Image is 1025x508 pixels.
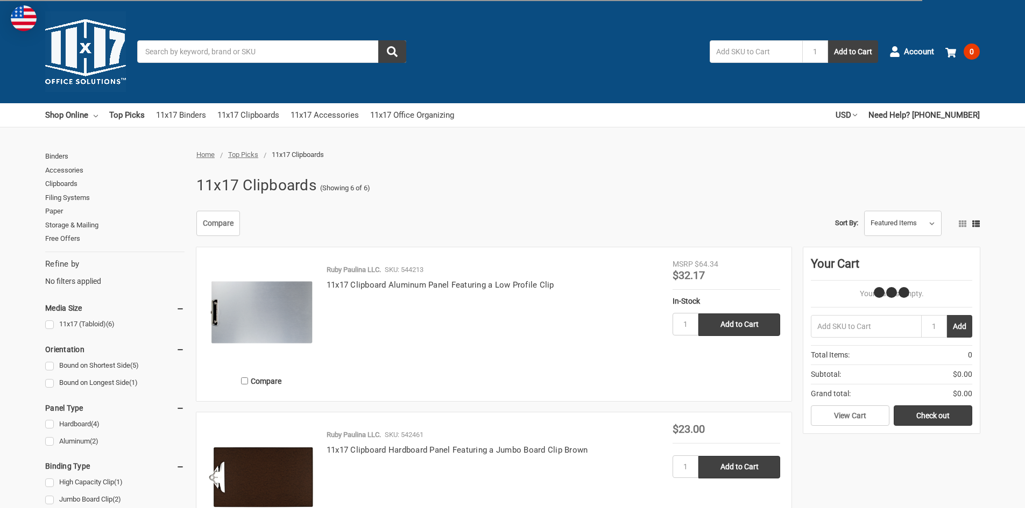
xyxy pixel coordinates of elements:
a: Bound on Longest Side [45,376,185,390]
span: (2) [112,495,121,503]
a: Filing Systems [45,191,185,205]
h1: 11x17 Clipboards [196,171,316,199]
div: MSRP [673,259,693,270]
a: Shop Online [45,103,98,127]
button: Add [947,315,972,338]
span: 11x17 Clipboards [272,151,324,159]
img: 11x17 Clipboard Aluminum Panel Featuring a Low Profile Clip [208,259,315,366]
p: Your Cart Is Empty. [811,288,972,299]
span: $32.17 [673,269,705,282]
span: 0 [964,44,980,60]
span: $0.00 [953,388,972,399]
a: Paper [45,204,185,218]
h5: Refine by [45,258,185,270]
p: Ruby Paulina LLC. [327,264,381,275]
span: 0 [968,349,972,361]
span: Grand total: [811,388,851,399]
button: Add to Cart [828,40,878,63]
a: Free Offers [45,232,185,246]
a: Binders [45,149,185,163]
span: (4) [91,420,100,428]
input: Add to Cart [698,313,780,336]
span: Subtotal: [811,369,841,380]
span: (1) [114,478,123,486]
a: Jumbo Board Clip [45,492,185,507]
a: 11x17 Binders [156,103,206,127]
a: 11x17 Office Organizing [370,103,454,127]
a: Top Picks [109,103,145,127]
label: Compare [208,372,315,390]
a: 11x17 Accessories [291,103,359,127]
iframe: Google Customer Reviews [936,479,1025,508]
img: duty and tax information for United States [11,5,37,31]
a: Compare [196,211,240,237]
a: 11x17 (Tabloid) [45,317,185,332]
a: Storage & Mailing [45,218,185,232]
h5: Panel Type [45,402,185,414]
img: 11x17.com [45,11,126,92]
div: In-Stock [673,296,780,307]
a: 0 [945,38,980,66]
a: Check out [894,405,972,426]
a: Top Picks [228,151,258,159]
a: 11x17 Clipboards [217,103,279,127]
input: Compare [241,377,248,384]
h5: Orientation [45,343,185,356]
div: Your Cart [811,255,972,281]
a: Account [889,38,934,66]
a: Bound on Shortest Side [45,359,185,373]
a: Aluminum [45,434,185,449]
span: $23.00 [673,423,705,435]
span: $64.34 [695,260,718,268]
a: View Cart [811,405,889,426]
h5: Media Size [45,302,185,314]
input: Add SKU to Cart [811,315,921,338]
input: Search by keyword, brand or SKU [137,40,406,63]
div: No filters applied [45,258,185,287]
p: SKU: 544213 [385,264,423,275]
input: Add to Cart [698,456,780,478]
a: Hardboard [45,417,185,432]
p: Ruby Paulina LLC. [327,430,381,440]
a: Need Help? [PHONE_NUMBER] [868,103,980,127]
a: 11x17 Clipboard Hardboard Panel Featuring a Jumbo Board Clip Brown [327,445,588,455]
h5: Binding Type [45,460,185,473]
a: Clipboards [45,177,185,191]
a: High Capacity Clip [45,475,185,490]
span: $0.00 [953,369,972,380]
span: (6) [106,320,115,328]
input: Add SKU to Cart [710,40,802,63]
a: 11x17 Clipboard Aluminum Panel Featuring a Low Profile Clip [327,280,554,290]
p: SKU: 542461 [385,430,423,440]
label: Sort By: [835,215,858,231]
span: (Showing 6 of 6) [320,183,370,194]
a: Home [196,151,215,159]
span: Total Items: [811,349,850,361]
a: USD [836,103,857,127]
span: (5) [130,361,139,369]
a: Accessories [45,163,185,177]
span: Account [904,46,934,58]
span: (1) [129,378,138,387]
span: (2) [90,437,98,445]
